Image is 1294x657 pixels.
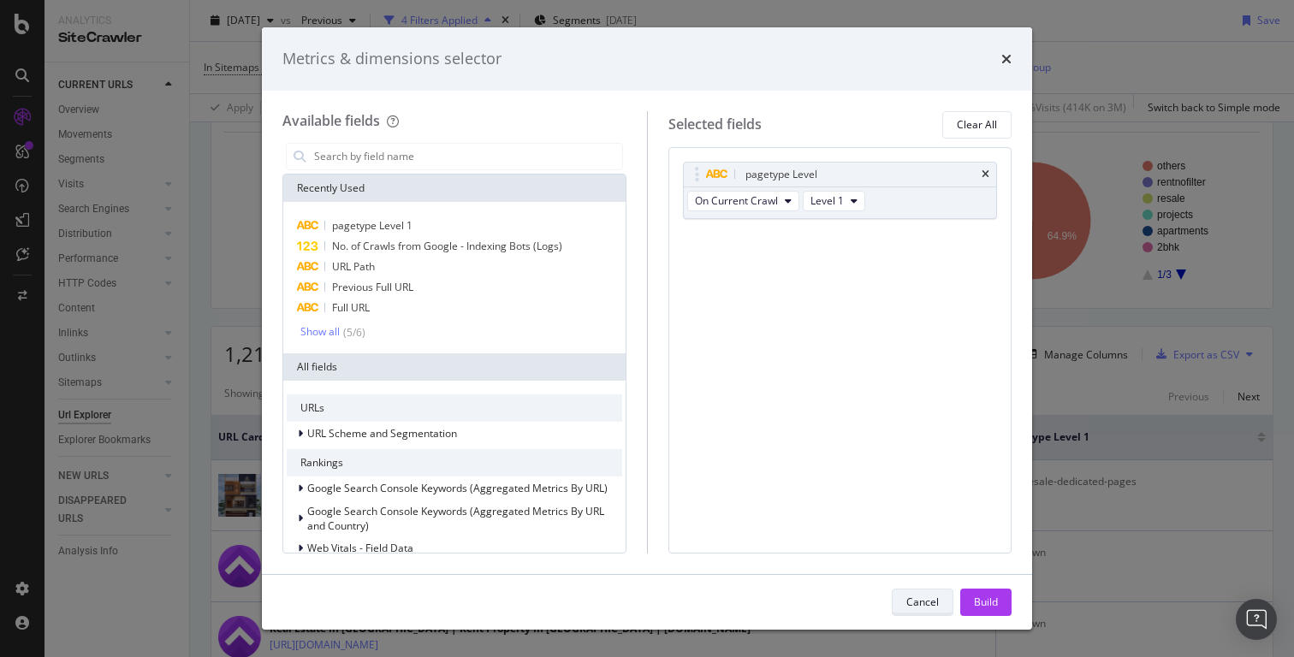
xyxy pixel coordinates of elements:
div: Clear All [957,117,997,132]
span: pagetype Level 1 [332,218,413,233]
button: Clear All [942,111,1012,139]
span: URL Scheme and Segmentation [307,426,457,441]
span: Full URL [332,300,370,315]
span: Web Vitals - Field Data [307,541,413,555]
div: Show all [300,326,340,338]
span: Level 1 [810,193,844,208]
span: On Current Crawl [695,193,778,208]
button: Cancel [892,589,953,616]
div: Available fields [282,111,380,130]
div: times [1001,48,1012,70]
div: pagetype Level [745,166,817,183]
button: Level 1 [803,191,865,211]
input: Search by field name [312,144,622,169]
div: pagetype LeveltimesOn Current CrawlLevel 1 [683,162,998,219]
div: All fields [283,353,626,381]
div: Open Intercom Messenger [1236,599,1277,640]
div: ( 5 / 6 ) [340,325,365,340]
span: Google Search Console Keywords (Aggregated Metrics By URL) [307,481,608,495]
span: URL Path [332,259,375,274]
div: Rankings [287,449,622,476]
div: Build [974,595,998,609]
button: Build [960,589,1012,616]
div: URLs [287,394,622,422]
div: times [982,169,989,180]
div: Cancel [906,595,939,609]
span: No. of Crawls from Google - Indexing Bots (Logs) [332,239,562,253]
div: Metrics & dimensions selector [282,48,502,70]
span: Previous Full URL [332,280,413,294]
div: modal [262,27,1032,630]
div: Selected fields [668,115,762,134]
span: Google Search Console Keywords (Aggregated Metrics By URL and Country) [307,504,604,533]
div: Recently Used [283,175,626,202]
button: On Current Crawl [687,191,799,211]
